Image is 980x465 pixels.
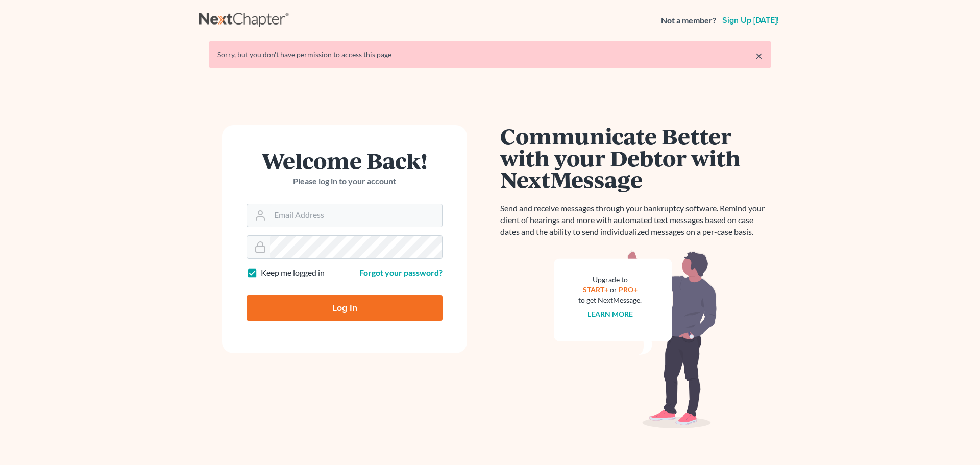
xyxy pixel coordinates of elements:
label: Keep me logged in [261,267,325,279]
div: Upgrade to [578,275,642,285]
div: to get NextMessage. [578,295,642,305]
a: START+ [583,285,608,294]
a: Learn more [587,310,633,319]
p: Send and receive messages through your bankruptcy software. Remind your client of hearings and mo... [500,203,771,238]
input: Email Address [270,204,442,227]
a: × [755,50,763,62]
span: or [610,285,617,294]
img: nextmessage_bg-59042aed3d76b12b5cd301f8e5b87938c9018125f34e5fa2b7a6b67550977c72.svg [554,250,717,429]
input: Log In [247,295,443,321]
a: Sign up [DATE]! [720,16,781,25]
a: PRO+ [619,285,638,294]
h1: Welcome Back! [247,150,443,172]
strong: Not a member? [661,15,716,27]
a: Forgot your password? [359,267,443,277]
div: Sorry, but you don't have permission to access this page [217,50,763,60]
p: Please log in to your account [247,176,443,187]
h1: Communicate Better with your Debtor with NextMessage [500,125,771,190]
